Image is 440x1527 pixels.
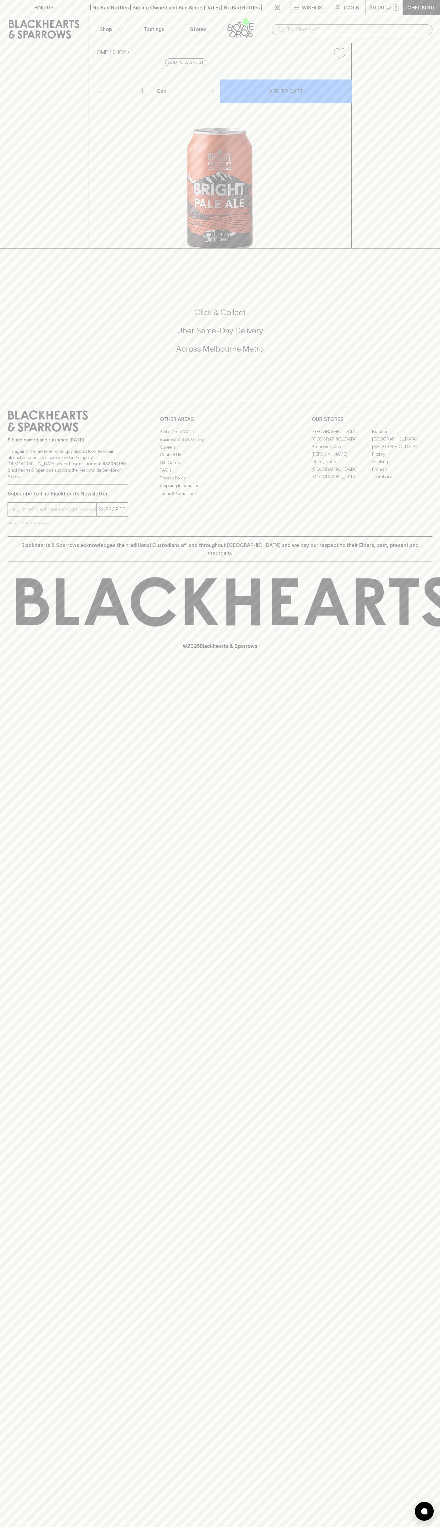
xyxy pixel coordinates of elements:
[369,4,384,11] p: $0.00
[190,25,206,33] p: Stores
[8,437,128,443] p: Sibling owned and run since [DATE]
[8,448,128,479] p: It is against the law to sell or supply alcohol to, or to obtain alcohol on behalf of a person un...
[160,451,281,459] a: Contact Us
[160,467,281,474] a: FAQ's
[157,87,166,95] p: Can
[220,79,352,103] button: ADD TO CART
[160,436,281,443] a: Business & Bulk Gifting
[88,64,351,248] img: 78975.png
[8,326,432,336] h5: Uber Same-Day Delivery
[395,6,397,9] p: 0
[154,85,220,97] div: Can
[372,443,432,451] a: [GEOGRAPHIC_DATA]
[99,25,112,33] p: Shop
[312,458,372,466] a: Fitzroy North
[8,307,432,318] h5: Click & Collect
[372,458,432,466] a: Geelong
[160,482,281,490] a: Shipping Information
[144,25,164,33] p: Tastings
[88,15,132,43] button: Shop
[97,503,128,516] button: SUBSCRIBE
[372,428,432,435] a: Braddon
[344,4,359,11] p: Login
[160,443,281,451] a: Careers
[160,428,281,435] a: Bottle Drop FAQ's
[113,49,126,55] a: SHOP
[8,344,432,354] h5: Across Melbourne Metro
[312,428,372,435] a: [GEOGRAPHIC_DATA]
[8,520,128,526] p: We will never spam you
[269,87,303,95] p: ADD TO CART
[12,541,428,556] p: Blackhearts & Sparrows acknowledges the traditional Custodians of land throughout [GEOGRAPHIC_DAT...
[407,4,436,11] p: Checkout
[8,282,432,387] div: Call to action block
[312,415,432,423] p: OUR STORES
[176,15,220,43] a: Stores
[312,443,372,451] a: Brunswick West
[69,461,127,466] strong: Liquor License #32064953
[372,435,432,443] a: [GEOGRAPHIC_DATA]
[372,466,432,473] a: Prahran
[312,451,372,458] a: [PERSON_NAME]
[160,474,281,482] a: Privacy Policy
[302,4,326,11] p: Wishlist
[34,4,54,11] p: FIND US
[160,490,281,497] a: Terms & Conditions
[372,451,432,458] a: Fitzroy
[13,504,96,514] input: e.g. jane@blackheartsandsparrows.com.au
[312,473,372,481] a: [GEOGRAPHIC_DATA]
[160,459,281,466] a: Gift Cards
[312,435,372,443] a: [GEOGRAPHIC_DATA]
[372,473,432,481] a: Thornbury
[99,506,125,513] p: SUBSCRIBE
[421,1508,427,1514] img: bubble-icon
[93,49,108,55] a: HOME
[160,415,281,423] p: OTHER AREAS
[331,46,349,62] button: Add to wishlist
[132,15,176,43] a: Tastings
[312,466,372,473] a: [GEOGRAPHIC_DATA]
[287,25,427,35] input: Try "Pinot noir"
[8,490,128,497] p: Subscribe to The Blackhearts Newsletter
[165,58,206,66] button: Add to wishlist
